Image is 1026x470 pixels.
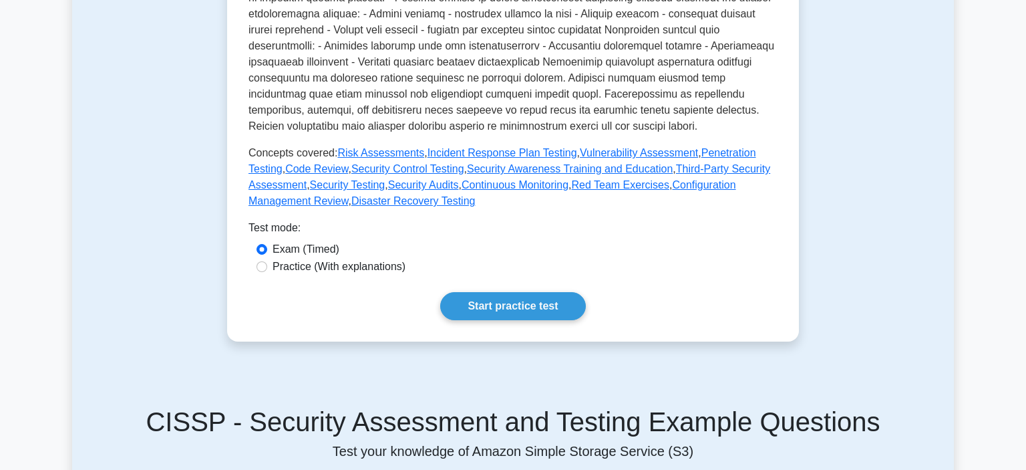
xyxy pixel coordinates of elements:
[337,147,424,158] a: Risk Assessments
[580,147,698,158] a: Vulnerability Assessment
[248,145,778,209] p: Concepts covered: , , , , , , , , , , , , ,
[440,292,585,320] a: Start practice test
[427,147,577,158] a: Incident Response Plan Testing
[351,163,464,174] a: Security Control Testing
[572,179,669,191] a: Red Team Exercises
[310,179,385,191] a: Security Testing
[273,241,339,257] label: Exam (Timed)
[388,179,459,191] a: Security Audits
[80,406,946,438] h5: CISSP - Security Assessment and Testing Example Questions
[285,163,348,174] a: Code Review
[248,220,778,241] div: Test mode:
[273,259,405,275] label: Practice (With explanations)
[467,163,673,174] a: Security Awareness Training and Education
[351,195,476,207] a: Disaster Recovery Testing
[80,443,946,459] p: Test your knowledge of Amazon Simple Storage Service (S3)
[462,179,568,191] a: Continuous Monitoring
